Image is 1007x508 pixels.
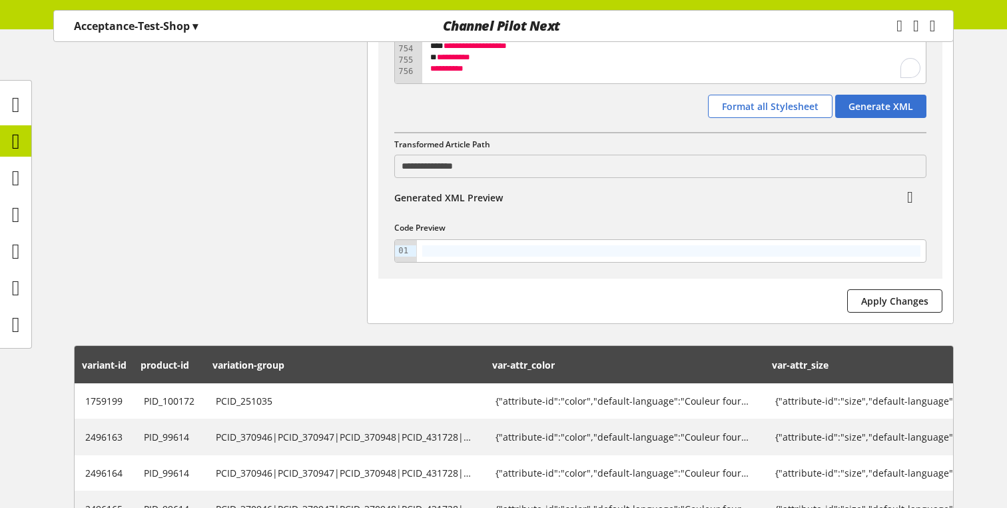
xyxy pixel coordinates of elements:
span: var-attr_size [772,359,829,371]
div: PCID_370946|PCID_370947|PCID_370948|PCID_431728|PCID_431736 [216,430,474,444]
div: 754 [395,43,415,55]
p: Acceptance-Test-Shop [74,18,198,34]
nav: main navigation [53,10,954,42]
span: Generate XML [848,99,913,113]
div: PID_100172 [144,394,194,408]
span: variation-group [212,359,284,371]
span: Format all Stylesheet [722,99,819,113]
span: var-attr_color [492,359,555,371]
span: ▾ [192,19,198,33]
button: Format all Stylesheet [708,95,833,118]
span: variant-id [82,359,127,371]
div: {"attribute-id":"color","default-language":"Couleur fourniseur","values":"Electric Metallic Silve... [496,466,754,480]
div: {"attribute-id":"color","default-language":"Couleur fourniseur","values":"Electric Metallic Silve... [496,430,754,444]
div: PID_99614 [144,466,194,480]
div: 01 [395,245,410,257]
div: 756 [395,66,415,77]
div: PID_99614 [144,430,194,444]
span: product-id [141,359,189,371]
h2: Code Preview [394,217,926,239]
div: 755 [395,55,415,66]
button: Apply Changes [847,289,942,313]
div: 1759199 [85,394,123,408]
div: PCID_251035 [216,394,474,408]
div: Generated XML Preview [394,183,894,211]
div: PCID_370946|PCID_370947|PCID_370948|PCID_431728|PCID_431736 [216,466,474,480]
div: 2496163 [85,430,123,444]
button: Generate XML [835,95,926,118]
div: 2496164 [85,466,123,480]
div: {"attribute-id":"color","default-language":"Couleur fourniseur","values":"Noir"} [496,394,754,408]
span: Apply Changes [861,294,928,308]
span: Transformed Article Path [394,139,490,150]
